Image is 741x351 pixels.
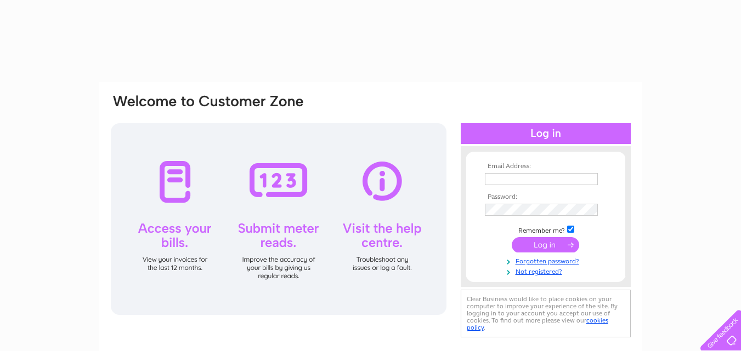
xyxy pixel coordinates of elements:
[482,224,609,235] td: Remember me?
[482,163,609,170] th: Email Address:
[485,255,609,266] a: Forgotten password?
[512,237,579,252] input: Submit
[485,266,609,276] a: Not registered?
[461,290,631,337] div: Clear Business would like to place cookies on your computer to improve your experience of the sit...
[482,193,609,201] th: Password:
[467,317,608,331] a: cookies policy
